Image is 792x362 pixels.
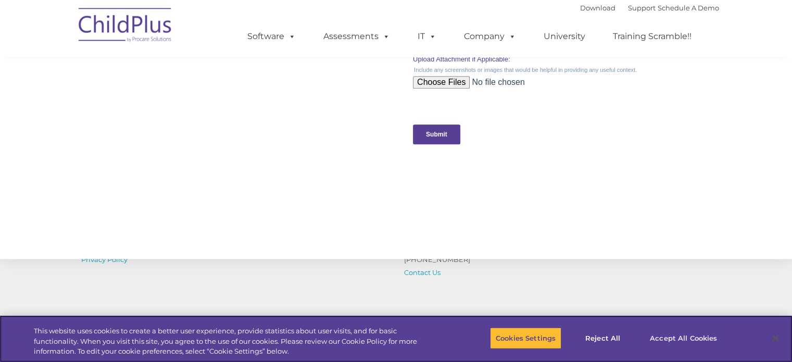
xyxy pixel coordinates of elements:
[602,26,702,47] a: Training Scramble!!
[407,26,447,47] a: IT
[644,327,723,349] button: Accept All Cookies
[404,268,441,277] a: Contact Us
[73,1,178,53] img: ChildPlus by Procare Solutions
[533,26,596,47] a: University
[34,326,436,357] div: This website uses cookies to create a better user experience, provide statistics about user visit...
[580,4,719,12] font: |
[145,111,189,119] span: Phone number
[313,26,400,47] a: Assessments
[237,26,306,47] a: Software
[570,327,635,349] button: Reject All
[81,255,128,264] a: Privacy Policy
[764,327,787,349] button: Close
[658,4,719,12] a: Schedule A Demo
[628,4,656,12] a: Support
[490,327,561,349] button: Cookies Settings
[580,4,615,12] a: Download
[454,26,526,47] a: Company
[145,69,177,77] span: Last name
